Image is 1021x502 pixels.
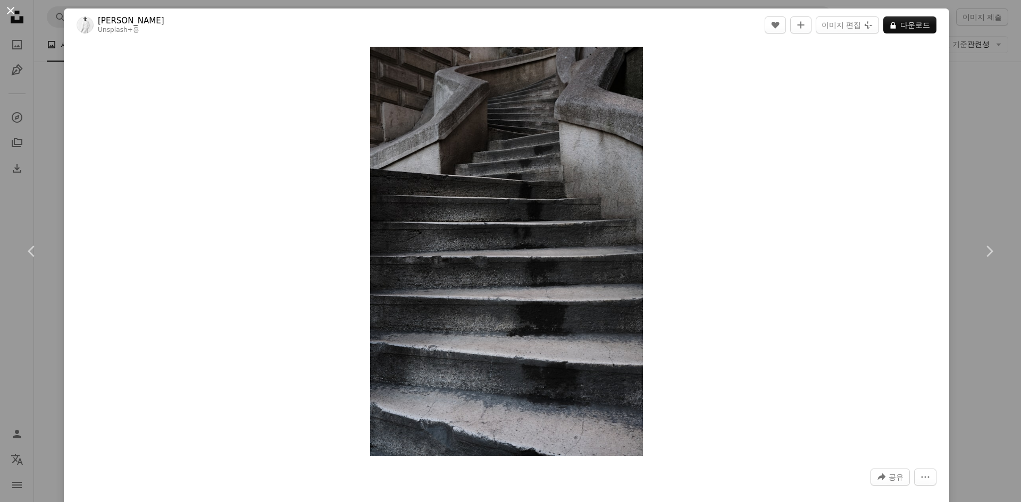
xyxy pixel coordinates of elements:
a: 다음 [957,200,1021,302]
button: 컬렉션에 추가 [790,16,811,33]
button: 이 이미지 공유 [871,469,910,486]
button: 이미지 편집 [816,16,879,33]
button: 이 이미지 확대 [370,47,643,456]
a: [PERSON_NAME] [98,15,164,26]
span: 공유 [889,469,903,485]
button: 좋아요 [765,16,786,33]
a: Unsplash+ [98,26,133,33]
button: 다운로드 [883,16,936,33]
img: 서로 옆에있는 많은 단계 [370,47,643,456]
button: 더 많은 작업 [914,469,936,486]
img: Andrej Lišakov의 프로필로 이동 [77,16,94,33]
div: 용 [98,26,164,35]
